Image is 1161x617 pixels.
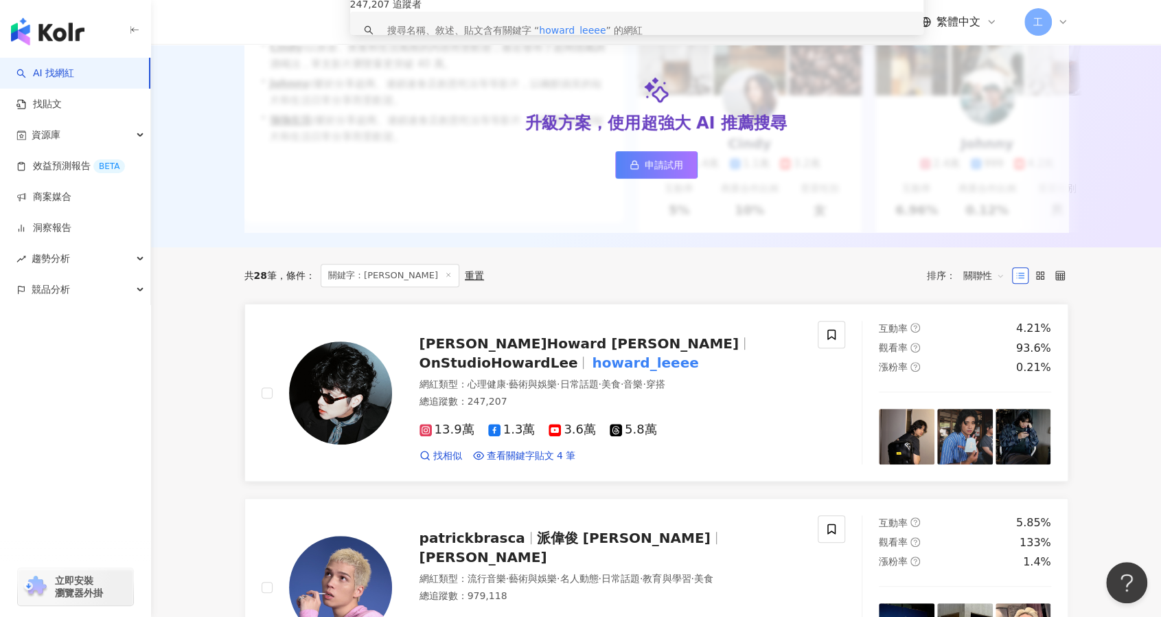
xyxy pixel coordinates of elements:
span: 漲粉率 [879,556,908,567]
span: question-circle [910,323,920,333]
div: 總追蹤數 ： 979,118 [419,590,802,603]
span: 心理健康 [468,379,506,390]
div: 排序： [927,265,1012,287]
div: 4.21% [1016,321,1051,336]
span: · [557,573,560,584]
a: 找相似 [419,449,462,463]
span: 日常話題 [601,573,640,584]
span: 1.3萬 [488,423,536,437]
span: 派偉俊 [PERSON_NAME] [537,530,711,546]
div: 網紅類型 ： [419,378,802,392]
span: 13.9萬 [419,423,474,437]
div: 133% [1020,535,1051,550]
a: 申請試用 [615,151,698,179]
span: 穿搭 [646,379,665,390]
span: · [557,379,560,390]
img: post-image [996,409,1051,464]
span: · [621,379,623,390]
span: howard_leeee [539,25,606,36]
span: 觀看率 [879,537,908,548]
span: 趨勢分析 [32,243,70,274]
img: post-image [937,409,993,464]
div: 重置 [465,270,484,281]
span: 查看關鍵字貼文 4 筆 [487,449,576,463]
a: KOL Avatar[PERSON_NAME]Howard [PERSON_NAME]OnStudioHowardLeehoward_leeee網紅類型：心理健康·藝術與娛樂·日常話題·美食·音... [244,304,1068,482]
a: 查看關鍵字貼文 4 筆 [473,449,576,463]
div: 5.85% [1016,515,1051,530]
span: · [598,379,601,390]
mark: howard_leeee [589,352,701,374]
span: 3.6萬 [549,423,596,437]
span: question-circle [910,362,920,372]
span: 互動率 [879,517,908,528]
a: 效益預測報告BETA [16,159,125,173]
div: 總追蹤數 ： 247,207 [419,395,802,409]
span: 美食 [694,573,713,584]
span: · [598,573,601,584]
div: 0.21% [1016,360,1051,375]
a: 商案媒合 [16,190,71,204]
span: 觀看率 [879,342,908,353]
a: 找貼文 [16,98,62,111]
span: 5.8萬 [610,423,657,437]
span: patrickbrasca [419,530,525,546]
span: 申請試用 [645,159,683,170]
span: 名人動態 [560,573,598,584]
span: · [643,379,645,390]
a: chrome extension立即安裝 瀏覽器外掛 [18,568,133,605]
img: post-image [879,409,934,464]
span: 教育與學習 [643,573,691,584]
a: 洞察報告 [16,221,71,235]
span: 關鍵字：[PERSON_NAME] [321,264,459,287]
span: 藝術與娛樂 [509,379,557,390]
span: search [364,25,373,35]
div: 升級方案，使用超強大 AI 推薦搜尋 [525,112,786,135]
div: 共 筆 [244,270,277,281]
span: question-circle [910,517,920,527]
span: [PERSON_NAME]Howard [PERSON_NAME] [419,335,739,352]
img: KOL Avatar [289,341,392,445]
span: 日常話題 [560,379,598,390]
span: 28 [254,270,267,281]
span: question-circle [910,343,920,352]
div: 93.6% [1016,341,1051,356]
iframe: Help Scout Beacon - Open [1106,562,1147,603]
div: 搜尋名稱、敘述、貼文含有關鍵字 “ ” 的網紅 [387,23,643,38]
span: [PERSON_NAME] [419,549,547,565]
span: 競品分析 [32,274,70,305]
span: 關聯性 [963,265,1004,287]
a: searchAI 找網紅 [16,67,74,80]
span: question-circle [910,537,920,547]
span: 音樂 [623,379,643,390]
span: · [691,573,693,584]
div: 網紅類型 ： [419,572,802,586]
span: 資源庫 [32,120,60,150]
span: 立即安裝 瀏覽器外掛 [55,574,103,599]
span: rise [16,254,26,264]
span: 繁體中文 [936,14,980,30]
span: · [506,379,509,390]
span: 漲粉率 [879,361,908,372]
span: OnStudioHowardLee [419,355,578,371]
div: 1.4% [1023,554,1051,570]
span: 美食 [601,379,621,390]
img: logo [11,18,84,45]
span: question-circle [910,557,920,566]
span: 工 [1033,14,1043,30]
span: 流行音樂 [468,573,506,584]
span: 互動率 [879,323,908,334]
span: · [506,573,509,584]
span: 藝術與娛樂 [509,573,557,584]
img: chrome extension [22,576,49,598]
span: · [640,573,643,584]
span: 條件 ： [277,270,315,281]
span: 找相似 [433,449,462,463]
